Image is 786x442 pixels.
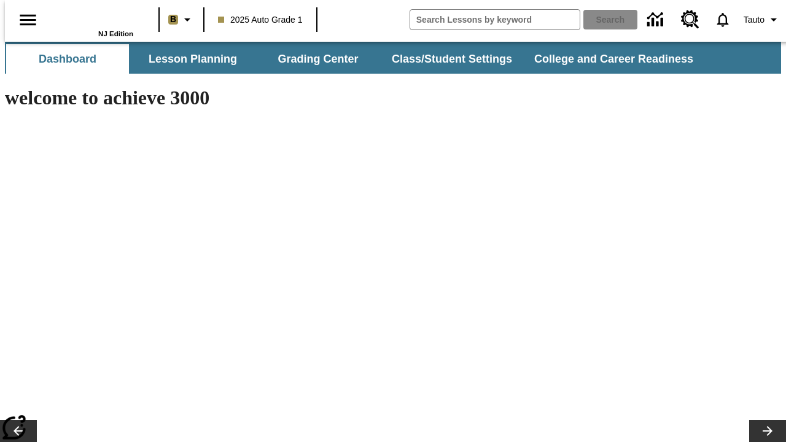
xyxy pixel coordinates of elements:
button: Open side menu [10,2,46,38]
div: Home [53,4,133,37]
button: Grading Center [257,44,379,74]
span: B [170,12,176,27]
span: Tauto [744,14,765,26]
input: search field [410,10,580,29]
a: Data Center [640,3,674,37]
div: SubNavbar [5,44,704,74]
button: College and Career Readiness [524,44,703,74]
button: Dashboard [6,44,129,74]
span: 2025 Auto Grade 1 [218,14,303,26]
button: Boost Class color is light brown. Change class color [163,9,200,31]
span: NJ Edition [98,30,133,37]
button: Profile/Settings [739,9,786,31]
button: Class/Student Settings [382,44,522,74]
a: Resource Center, Will open in new tab [674,3,707,36]
button: Lesson carousel, Next [749,420,786,442]
a: Notifications [707,4,739,36]
a: Home [53,6,133,30]
button: Lesson Planning [131,44,254,74]
div: SubNavbar [5,42,781,74]
h1: welcome to achieve 3000 [5,87,535,109]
